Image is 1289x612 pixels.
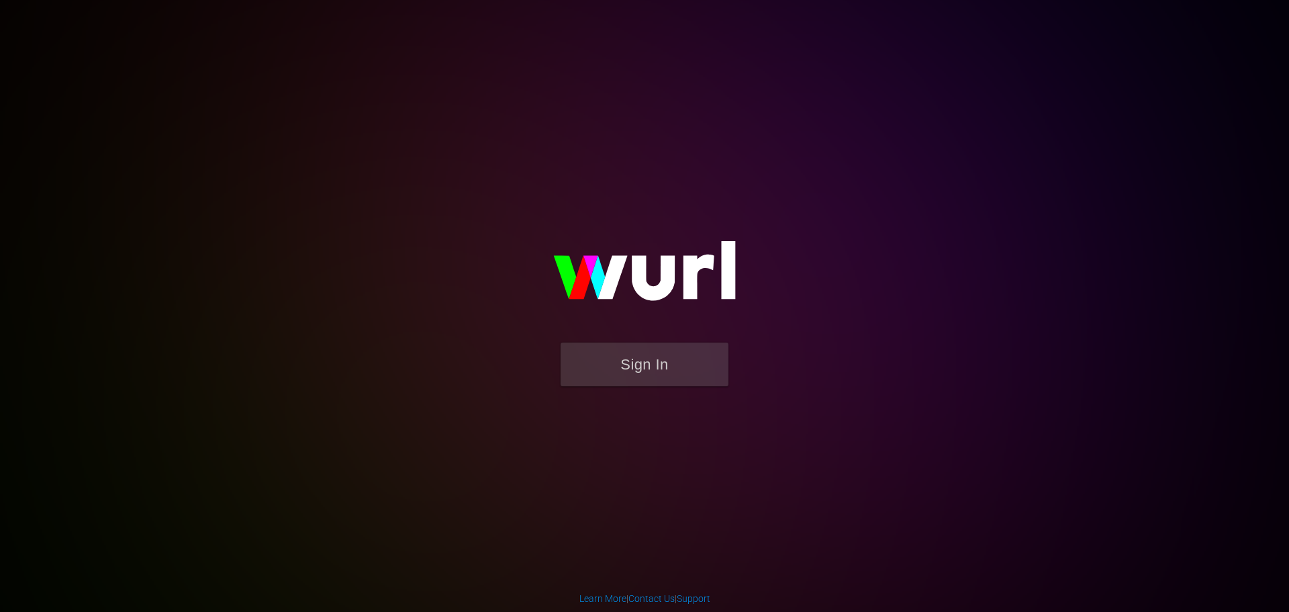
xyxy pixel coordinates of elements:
button: Sign In [561,343,728,386]
a: Contact Us [628,593,675,604]
img: wurl-logo-on-black-223613ac3d8ba8fe6dc639794a292ebdb59501304c7dfd60c99c58986ef67473.svg [510,212,779,343]
a: Support [677,593,710,604]
a: Learn More [579,593,626,604]
div: | | [579,592,710,605]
